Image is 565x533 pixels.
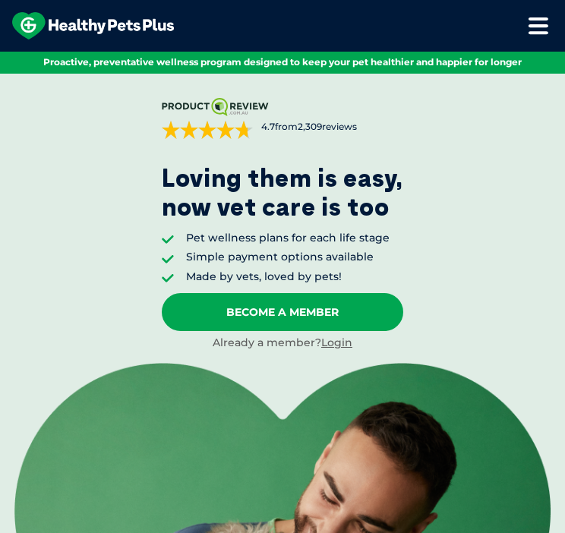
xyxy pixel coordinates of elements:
[261,121,275,132] strong: 4.7
[162,336,403,351] div: Already a member?
[259,121,357,134] span: from
[298,121,357,132] span: 2,309 reviews
[162,163,403,222] p: Loving them is easy, now vet care is too
[43,56,522,68] span: Proactive, preventative wellness program designed to keep your pet healthier and happier for longer
[321,336,352,349] a: Login
[186,270,390,285] li: Made by vets, loved by pets!
[162,293,403,331] a: Become A Member
[162,121,253,139] div: 4.7 out of 5 stars
[186,250,390,265] li: Simple payment options available
[186,231,390,246] li: Pet wellness plans for each life stage
[12,12,174,39] img: hpp-logo
[162,98,403,139] a: 4.7from2,309reviews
